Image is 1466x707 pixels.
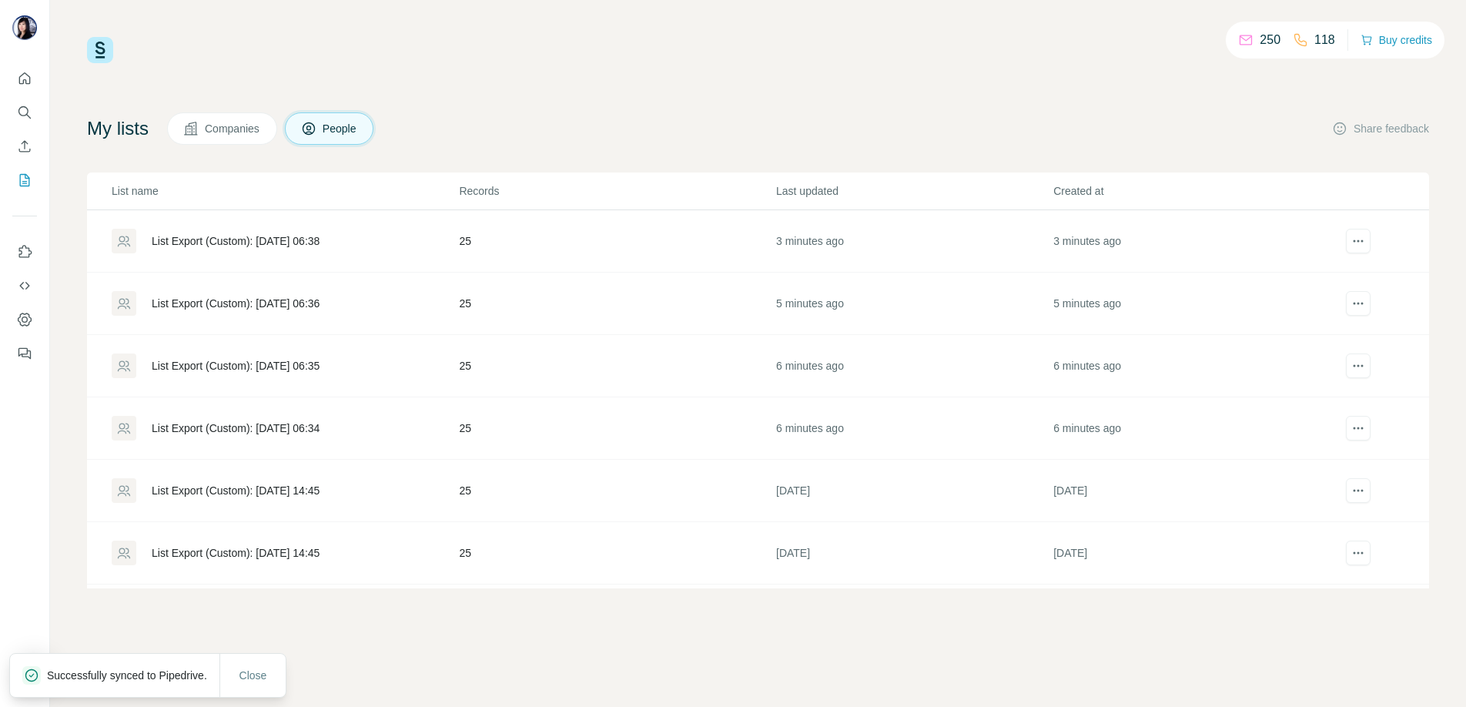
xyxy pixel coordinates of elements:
[1346,229,1371,253] button: actions
[775,585,1053,647] td: [DATE]
[775,460,1053,522] td: [DATE]
[12,99,37,126] button: Search
[775,397,1053,460] td: 6 minutes ago
[458,335,775,397] td: 25
[775,522,1053,585] td: [DATE]
[323,121,358,136] span: People
[1053,585,1330,647] td: [DATE]
[458,522,775,585] td: 25
[1053,460,1330,522] td: [DATE]
[1346,416,1371,441] button: actions
[229,662,278,689] button: Close
[1361,29,1432,51] button: Buy credits
[12,306,37,333] button: Dashboard
[1053,210,1330,273] td: 3 minutes ago
[12,272,37,300] button: Use Surfe API
[458,397,775,460] td: 25
[1053,273,1330,335] td: 5 minutes ago
[775,210,1053,273] td: 3 minutes ago
[12,166,37,194] button: My lists
[1346,353,1371,378] button: actions
[12,65,37,92] button: Quick start
[775,335,1053,397] td: 6 minutes ago
[458,460,775,522] td: 25
[1053,335,1330,397] td: 6 minutes ago
[12,238,37,266] button: Use Surfe on LinkedIn
[112,183,457,199] p: List name
[1314,31,1335,49] p: 118
[458,210,775,273] td: 25
[12,15,37,40] img: Avatar
[152,358,320,374] div: List Export (Custom): [DATE] 06:35
[458,585,775,647] td: 25
[87,116,149,141] h4: My lists
[459,183,775,199] p: Records
[1346,478,1371,503] button: actions
[1346,541,1371,565] button: actions
[152,545,320,561] div: List Export (Custom): [DATE] 14:45
[239,668,267,683] span: Close
[152,483,320,498] div: List Export (Custom): [DATE] 14:45
[775,273,1053,335] td: 5 minutes ago
[1346,291,1371,316] button: actions
[12,340,37,367] button: Feedback
[152,421,320,436] div: List Export (Custom): [DATE] 06:34
[152,296,320,311] div: List Export (Custom): [DATE] 06:36
[205,121,261,136] span: Companies
[1260,31,1280,49] p: 250
[47,668,219,683] p: Successfully synced to Pipedrive.
[776,183,1052,199] p: Last updated
[1332,121,1429,136] button: Share feedback
[152,233,320,249] div: List Export (Custom): [DATE] 06:38
[1053,183,1329,199] p: Created at
[458,273,775,335] td: 25
[87,37,113,63] img: Surfe Logo
[1053,397,1330,460] td: 6 minutes ago
[12,132,37,160] button: Enrich CSV
[1053,522,1330,585] td: [DATE]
